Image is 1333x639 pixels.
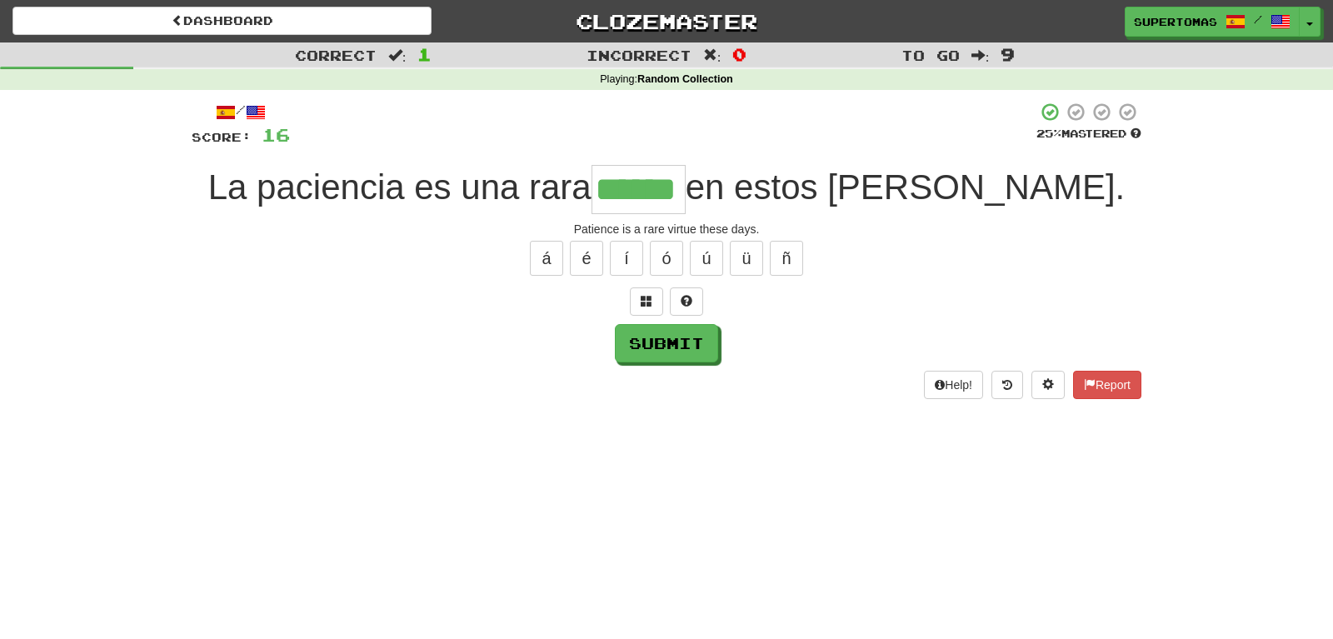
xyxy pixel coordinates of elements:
span: : [703,48,721,62]
span: La paciencia es una rara [208,167,592,207]
a: SuperTomas / [1125,7,1300,37]
span: Incorrect [587,47,691,63]
span: en estos [PERSON_NAME]. [686,167,1126,207]
strong: Random Collection [637,73,733,85]
span: : [971,48,990,62]
span: 1 [417,44,432,64]
div: / [192,102,290,122]
span: : [388,48,407,62]
a: Clozemaster [457,7,876,36]
button: é [570,241,603,276]
button: Switch sentence to multiple choice alt+p [630,287,663,316]
span: Correct [295,47,377,63]
button: Help! [924,371,983,399]
button: í [610,241,643,276]
button: Report [1073,371,1141,399]
span: 16 [262,124,290,145]
div: Patience is a rare virtue these days. [192,221,1141,237]
button: ü [730,241,763,276]
span: 9 [1001,44,1015,64]
button: Round history (alt+y) [991,371,1023,399]
div: Mastered [1036,127,1141,142]
span: 0 [732,44,746,64]
button: ó [650,241,683,276]
span: To go [901,47,960,63]
button: ñ [770,241,803,276]
button: Single letter hint - you only get 1 per sentence and score half the points! alt+h [670,287,703,316]
span: 25 % [1036,127,1061,140]
button: á [530,241,563,276]
span: SuperTomas [1134,14,1217,29]
button: Submit [615,324,718,362]
button: ú [690,241,723,276]
a: Dashboard [12,7,432,35]
span: / [1254,13,1262,25]
span: Score: [192,130,252,144]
